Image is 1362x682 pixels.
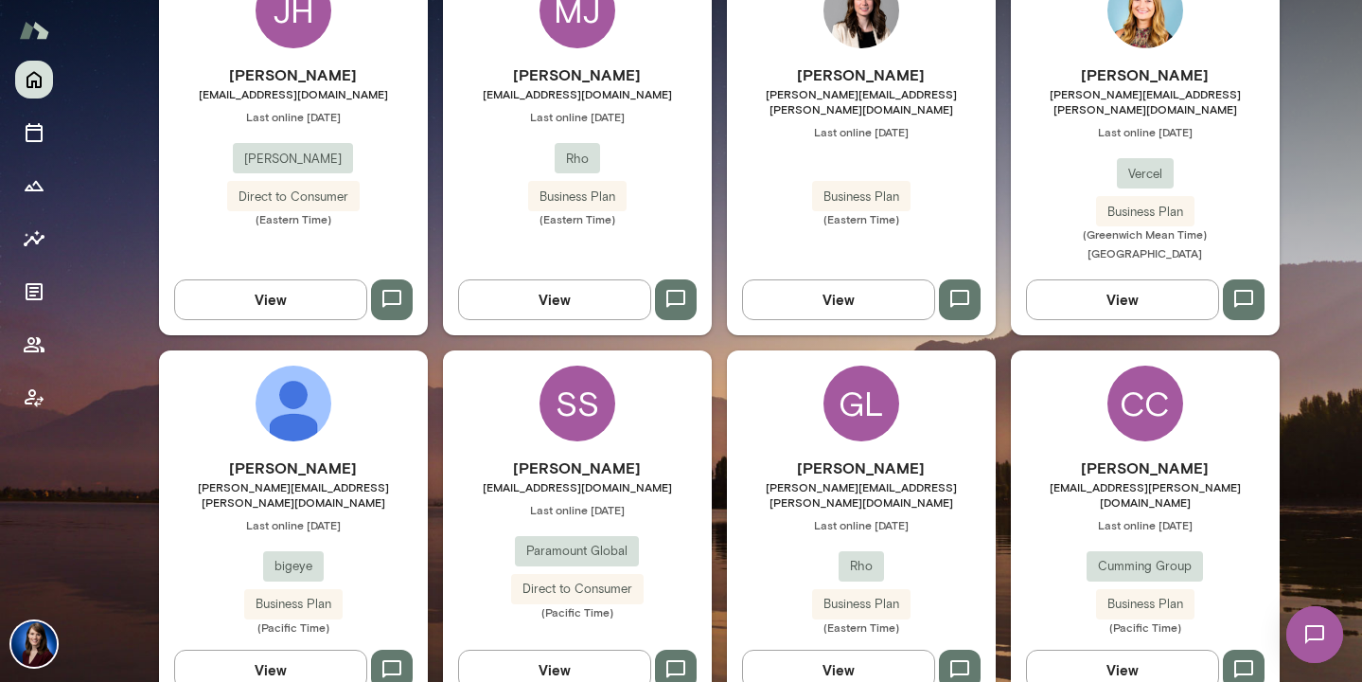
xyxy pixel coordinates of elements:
[159,479,428,510] span: [PERSON_NAME][EMAIL_ADDRESS][PERSON_NAME][DOMAIN_NAME]
[443,457,712,479] h6: [PERSON_NAME]
[159,63,428,86] h6: [PERSON_NAME]
[727,619,996,635] span: (Eastern Time)
[812,595,911,614] span: Business Plan
[727,63,996,86] h6: [PERSON_NAME]
[11,621,57,667] img: Julie Rollauer
[823,366,899,441] div: GL
[555,150,600,169] span: Rho
[15,61,53,99] button: Home
[727,517,996,532] span: Last online [DATE]
[15,220,53,258] button: Insights
[159,86,428,101] span: [EMAIL_ADDRESS][DOMAIN_NAME]
[256,366,331,441] img: Kyle Eligio
[1011,457,1280,479] h6: [PERSON_NAME]
[1087,557,1203,576] span: Cumming Group
[159,517,428,532] span: Last online [DATE]
[1011,226,1280,242] span: (Greenwich Mean Time)
[15,326,53,364] button: Members
[15,273,53,311] button: Documents
[539,366,615,441] div: SS
[159,109,428,124] span: Last online [DATE]
[727,124,996,139] span: Last online [DATE]
[1011,517,1280,532] span: Last online [DATE]
[812,188,911,206] span: Business Plan
[15,167,53,205] button: Growth Plan
[727,479,996,510] span: [PERSON_NAME][EMAIL_ADDRESS][PERSON_NAME][DOMAIN_NAME]
[159,457,428,479] h6: [PERSON_NAME]
[727,457,996,479] h6: [PERSON_NAME]
[443,211,712,226] span: (Eastern Time)
[159,211,428,226] span: (Eastern Time)
[1117,165,1174,184] span: Vercel
[1011,619,1280,635] span: (Pacific Time)
[15,114,53,152] button: Sessions
[443,502,712,517] span: Last online [DATE]
[443,604,712,619] span: (Pacific Time)
[443,86,712,101] span: [EMAIL_ADDRESS][DOMAIN_NAME]
[528,188,627,206] span: Business Plan
[1026,279,1219,319] button: View
[227,188,360,206] span: Direct to Consumer
[515,542,639,561] span: Paramount Global
[233,150,353,169] span: [PERSON_NAME]
[1011,86,1280,117] span: [PERSON_NAME][EMAIL_ADDRESS][PERSON_NAME][DOMAIN_NAME]
[443,479,712,494] span: [EMAIL_ADDRESS][DOMAIN_NAME]
[511,580,644,599] span: Direct to Consumer
[1107,366,1183,441] div: CC
[458,279,651,319] button: View
[1096,595,1194,614] span: Business Plan
[727,86,996,117] span: [PERSON_NAME][EMAIL_ADDRESS][PERSON_NAME][DOMAIN_NAME]
[1011,124,1280,139] span: Last online [DATE]
[727,211,996,226] span: (Eastern Time)
[742,279,935,319] button: View
[1088,246,1202,260] span: [GEOGRAPHIC_DATA]
[1096,203,1194,222] span: Business Plan
[443,63,712,86] h6: [PERSON_NAME]
[1011,479,1280,510] span: [EMAIL_ADDRESS][PERSON_NAME][DOMAIN_NAME]
[244,595,343,614] span: Business Plan
[159,619,428,635] span: (Pacific Time)
[19,12,49,48] img: Mento
[1011,63,1280,86] h6: [PERSON_NAME]
[443,109,712,124] span: Last online [DATE]
[15,379,53,417] button: Client app
[174,279,367,319] button: View
[839,557,884,576] span: Rho
[263,557,324,576] span: bigeye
